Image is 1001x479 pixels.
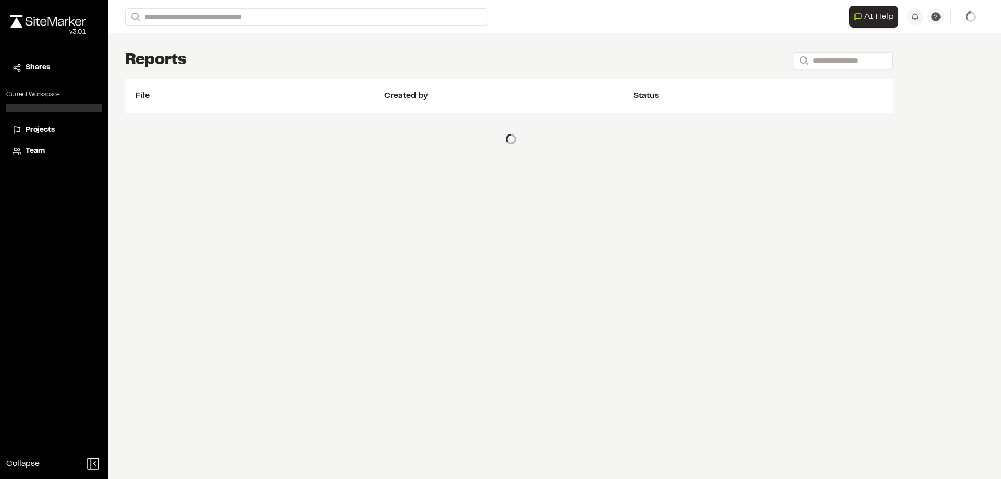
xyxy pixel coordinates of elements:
[26,145,45,157] span: Team
[13,62,96,73] a: Shares
[864,10,894,23] span: AI Help
[26,62,50,73] span: Shares
[125,50,187,71] h1: Reports
[6,458,40,470] span: Collapse
[794,52,812,69] button: Search
[125,8,144,26] button: Search
[10,15,86,28] img: rebrand.png
[26,125,55,136] span: Projects
[633,90,882,102] div: Status
[6,90,102,100] p: Current Workspace
[849,6,898,28] button: Open AI Assistant
[136,90,384,102] div: File
[10,28,86,37] div: Oh geez...please don't...
[849,6,902,28] div: Open AI Assistant
[13,125,96,136] a: Projects
[13,145,96,157] a: Team
[384,90,633,102] div: Created by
